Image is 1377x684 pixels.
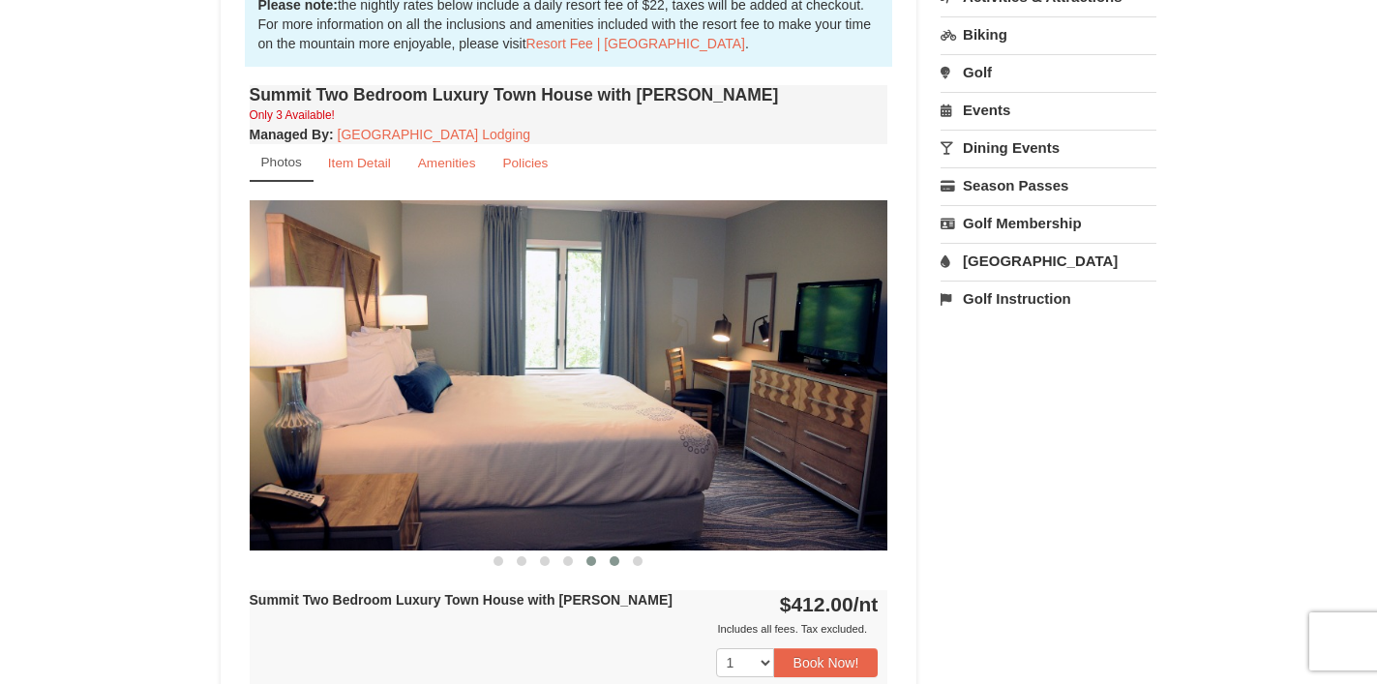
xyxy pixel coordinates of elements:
a: Item Detail [315,144,404,182]
strong: Summit Two Bedroom Luxury Town House with [PERSON_NAME] [250,592,673,608]
small: Photos [261,155,302,169]
img: 18876286-208-faf94db9.png [250,200,888,550]
a: Biking [941,16,1156,52]
a: Golf Instruction [941,281,1156,316]
small: Amenities [418,156,476,170]
a: Resort Fee | [GEOGRAPHIC_DATA] [526,36,745,51]
a: Dining Events [941,130,1156,165]
strong: $412.00 [780,593,879,615]
button: Book Now! [774,648,879,677]
a: Policies [490,144,560,182]
a: Season Passes [941,167,1156,203]
small: Policies [502,156,548,170]
a: Golf [941,54,1156,90]
span: Managed By [250,127,329,142]
small: Item Detail [328,156,391,170]
a: Golf Membership [941,205,1156,241]
a: Events [941,92,1156,128]
small: Only 3 Available! [250,108,335,122]
a: Amenities [405,144,489,182]
strong: : [250,127,334,142]
a: [GEOGRAPHIC_DATA] Lodging [338,127,530,142]
div: Includes all fees. Tax excluded. [250,619,879,639]
a: Photos [250,144,314,182]
span: /nt [853,593,879,615]
h4: Summit Two Bedroom Luxury Town House with [PERSON_NAME] [250,85,888,104]
a: [GEOGRAPHIC_DATA] [941,243,1156,279]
